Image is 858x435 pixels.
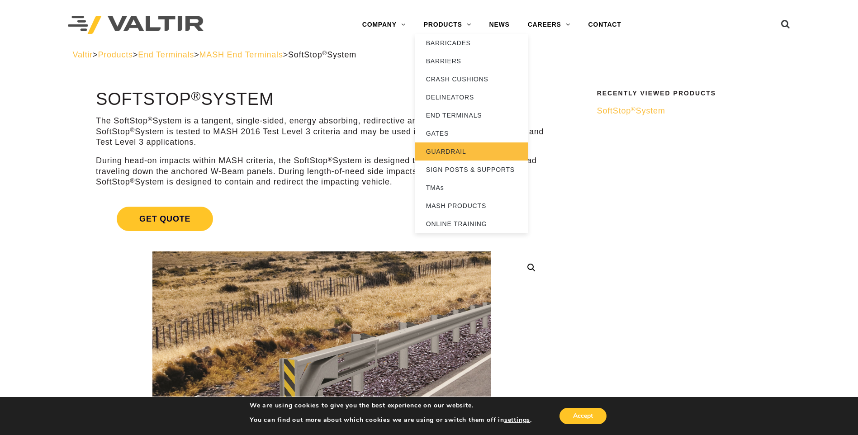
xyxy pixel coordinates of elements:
span: SoftStop System [288,50,356,59]
a: CRASH CUSHIONS [415,70,528,88]
sup: ® [148,116,153,123]
p: The SoftStop System is a tangent, single-sided, energy absorbing, redirective and gating end term... [96,116,548,147]
h2: Recently Viewed Products [597,90,780,97]
a: BARRICADES [415,34,528,52]
p: You can find out more about which cookies we are using or switch them off in . [250,416,532,424]
sup: ® [191,89,201,103]
a: DELINEATORS [415,88,528,106]
a: BARRIERS [415,52,528,70]
sup: ® [328,156,333,163]
a: GATES [415,124,528,142]
p: We are using cookies to give you the best experience on our website. [250,402,532,410]
sup: ® [130,127,135,133]
button: Accept [559,408,607,424]
a: PRODUCTS [415,16,480,34]
a: End Terminals [138,50,194,59]
a: SoftStop®System [597,106,780,116]
a: COMPANY [353,16,415,34]
a: END TERMINALS [415,106,528,124]
span: SoftStop System [597,106,665,115]
a: CAREERS [519,16,579,34]
a: MASH End Terminals [199,50,283,59]
sup: ® [322,50,327,57]
img: Valtir [68,16,204,34]
p: During head-on impacts within MASH criteria, the SoftStop System is designed to dissipate energy ... [96,156,548,187]
a: CONTACT [579,16,630,34]
a: TMAs [415,179,528,197]
a: GUARDRAIL [415,142,528,161]
a: ONLINE TRAINING [415,215,528,233]
a: MASH PRODUCTS [415,197,528,215]
sup: ® [130,177,135,184]
a: Get Quote [96,196,548,242]
sup: ® [631,106,636,113]
h1: SoftStop System [96,90,548,109]
div: > > > > [73,50,786,60]
a: SIGN POSTS & SUPPORTS [415,161,528,179]
a: Products [98,50,133,59]
a: Valtir [73,50,93,59]
button: settings [504,416,530,424]
span: Get Quote [117,207,213,231]
a: NEWS [480,16,519,34]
